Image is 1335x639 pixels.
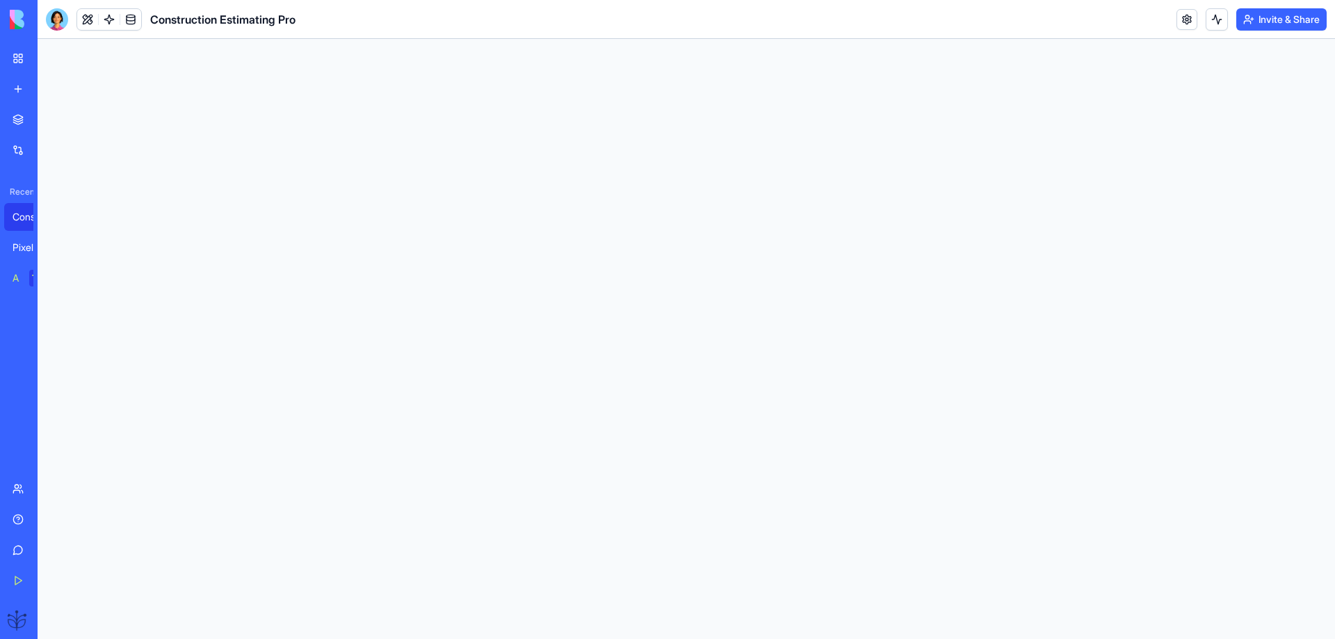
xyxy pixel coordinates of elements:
button: Invite & Share [1236,8,1327,31]
img: logo [10,10,96,29]
a: PixelCraft Studio [4,234,60,261]
div: PixelCraft Studio [13,241,51,254]
a: Construction Estimating Pro [4,203,60,231]
span: Construction Estimating Pro [150,11,296,28]
a: AI Logo GeneratorTRY [4,264,60,292]
div: AI Logo Generator [13,271,19,285]
img: ACg8ocJXc4biGNmL-6_84M9niqKohncbsBQNEji79DO8k46BE60Re2nP=s96-c [7,608,29,631]
span: Recent [4,186,33,197]
iframe: To enrich screen reader interactions, please activate Accessibility in Grammarly extension settings [38,39,1335,639]
div: TRY [29,270,51,286]
div: Construction Estimating Pro [13,210,51,224]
